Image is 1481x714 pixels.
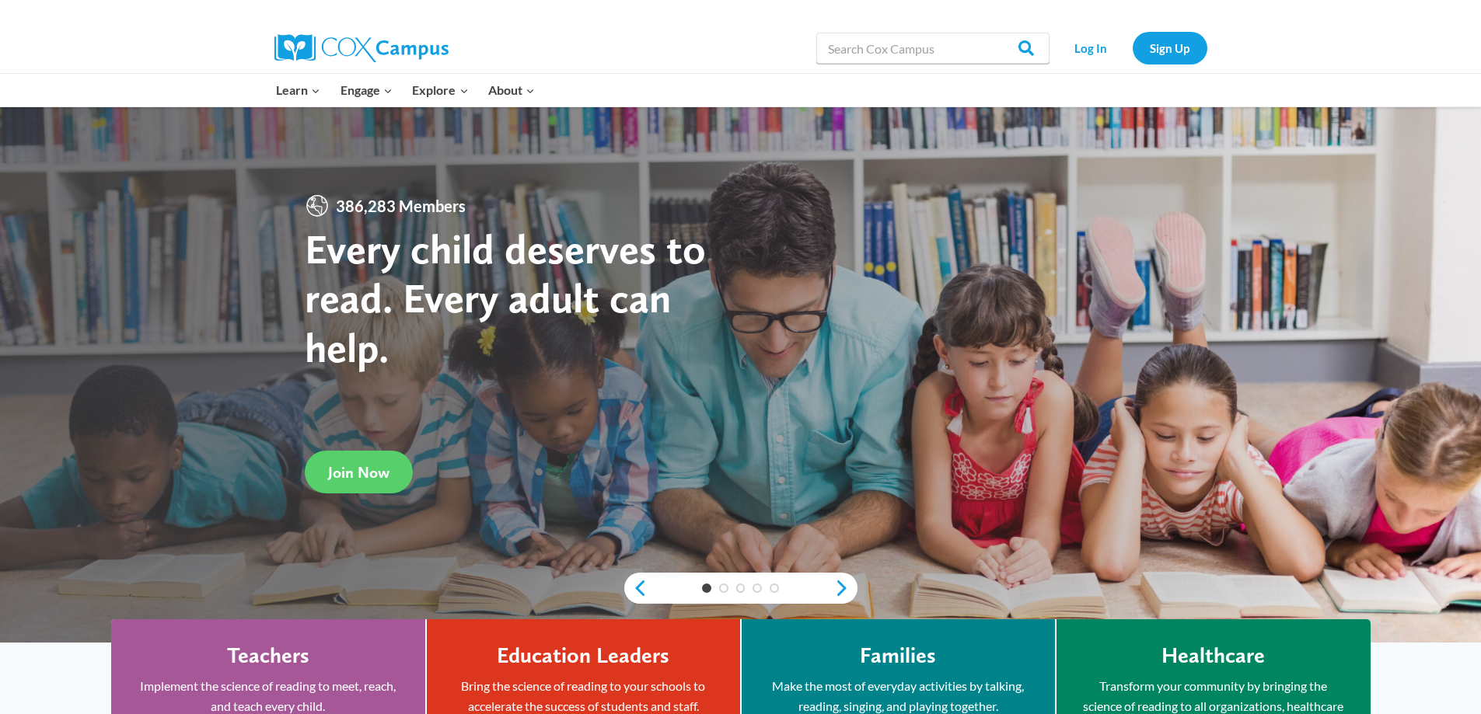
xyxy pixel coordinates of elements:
[274,34,449,62] img: Cox Campus
[736,583,746,593] a: 3
[227,643,309,669] h4: Teachers
[305,451,413,493] a: Join Now
[1161,643,1265,669] h4: Healthcare
[834,579,858,597] a: next
[719,583,728,593] a: 2
[702,583,711,593] a: 1
[497,643,669,669] h4: Education Leaders
[276,80,320,100] span: Learn
[1057,32,1207,64] nav: Secondary Navigation
[753,583,762,593] a: 4
[816,33,1050,64] input: Search Cox Campus
[305,224,706,372] strong: Every child deserves to read. Every adult can help.
[770,583,779,593] a: 5
[341,80,393,100] span: Engage
[860,643,936,669] h4: Families
[412,80,468,100] span: Explore
[330,193,472,218] span: 386,283 Members
[1133,32,1207,64] a: Sign Up
[1057,32,1125,64] a: Log In
[488,80,535,100] span: About
[624,573,858,604] div: content slider buttons
[328,463,389,482] span: Join Now
[267,74,545,106] nav: Primary Navigation
[624,579,648,597] a: previous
